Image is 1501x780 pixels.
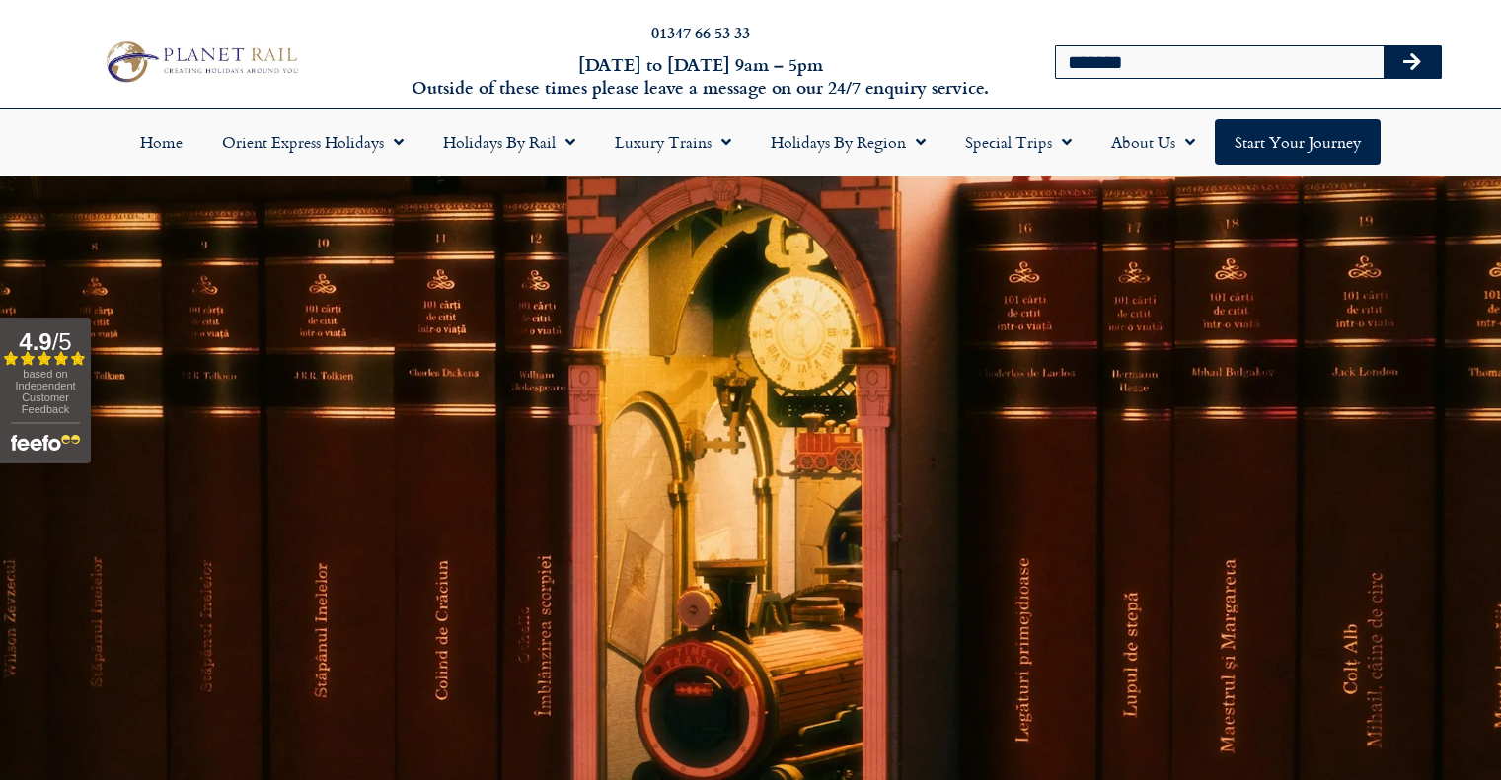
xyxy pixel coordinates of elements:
[423,119,595,165] a: Holidays by Rail
[10,119,1491,165] nav: Menu
[406,53,996,100] h6: [DATE] to [DATE] 9am – 5pm Outside of these times please leave a message on our 24/7 enquiry serv...
[98,36,303,87] img: Planet Rail Train Holidays Logo
[202,119,423,165] a: Orient Express Holidays
[945,119,1091,165] a: Special Trips
[1091,119,1215,165] a: About Us
[751,119,945,165] a: Holidays by Region
[1384,46,1441,78] button: Search
[651,21,750,43] a: 01347 66 53 33
[1215,119,1381,165] a: Start your Journey
[595,119,751,165] a: Luxury Trains
[120,119,202,165] a: Home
